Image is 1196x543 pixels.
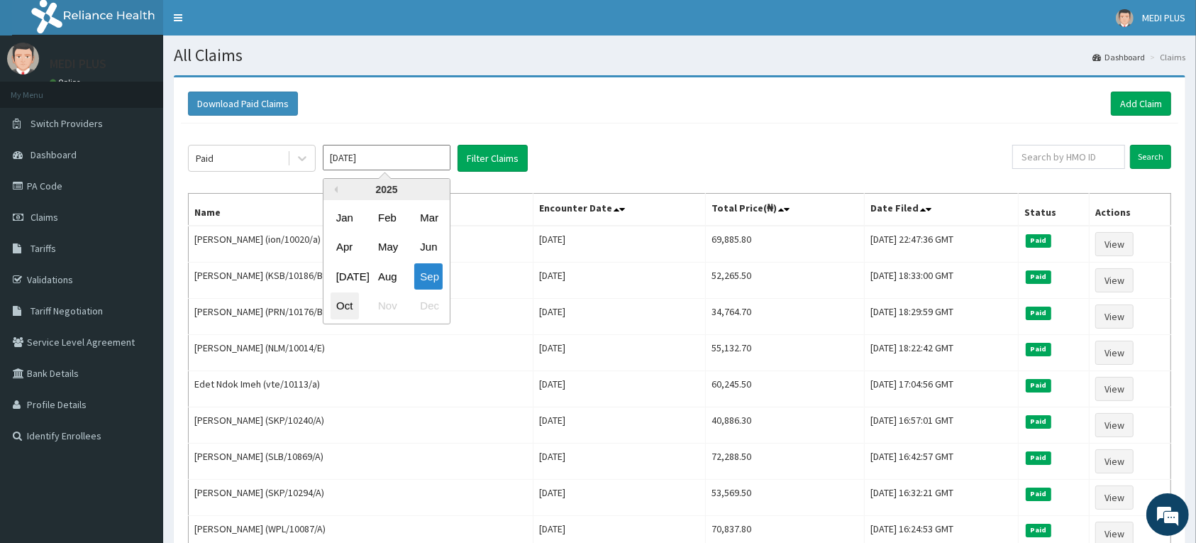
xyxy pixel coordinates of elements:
div: Chat with us now [74,79,238,98]
a: View [1095,232,1134,256]
a: View [1095,377,1134,401]
td: [PERSON_NAME] (SKP/10240/A) [189,407,533,444]
img: d_794563401_company_1708531726252_794563401 [26,71,57,106]
div: Choose October 2025 [331,293,359,319]
span: Paid [1026,415,1051,428]
th: Actions [1090,194,1171,226]
td: 60,245.50 [705,371,865,407]
td: [DATE] 16:57:01 GMT [865,407,1019,444]
div: Minimize live chat window [233,7,267,41]
span: Claims [31,211,58,224]
td: 69,885.80 [705,226,865,263]
span: Switch Providers [31,117,103,130]
button: Previous Year [331,186,338,193]
span: Paid [1026,451,1051,464]
td: [DATE] 16:32:21 GMT [865,480,1019,516]
img: User Image [1116,9,1134,27]
div: Choose May 2025 [372,234,401,260]
td: [DATE] [533,407,705,444]
a: View [1095,305,1134,329]
span: We're online! [82,179,196,322]
th: Total Price(₦) [705,194,865,226]
a: Online [50,77,84,87]
div: Choose September 2025 [414,263,443,290]
a: View [1095,268,1134,292]
td: [DATE] [533,444,705,480]
td: [DATE] [533,299,705,335]
th: Date Filed [865,194,1019,226]
td: [DATE] 17:04:56 GMT [865,371,1019,407]
a: View [1095,413,1134,437]
div: Choose April 2025 [331,234,359,260]
span: Paid [1026,379,1051,392]
div: Paid [196,151,214,165]
td: [DATE] 18:33:00 GMT [865,263,1019,299]
a: View [1095,486,1134,510]
td: [DATE] 22:47:36 GMT [865,226,1019,263]
td: 53,569.50 [705,480,865,516]
td: [DATE] [533,371,705,407]
td: [DATE] [533,263,705,299]
th: Status [1019,194,1090,226]
div: Choose August 2025 [372,263,401,290]
span: Paid [1026,270,1051,283]
th: Name [189,194,533,226]
td: [DATE] 16:42:57 GMT [865,444,1019,480]
td: [DATE] 18:22:42 GMT [865,335,1019,371]
td: [PERSON_NAME] (KSB/10186/B) [189,263,533,299]
input: Search by HMO ID [1012,145,1125,169]
td: [PERSON_NAME] (SLB/10869/A) [189,444,533,480]
div: Choose June 2025 [414,234,443,260]
button: Download Paid Claims [188,92,298,116]
td: [DATE] [533,226,705,263]
td: Edet Ndok Imeh (vte/10113/a) [189,371,533,407]
span: Paid [1026,307,1051,319]
td: 40,886.30 [705,407,865,444]
span: Tariff Negotiation [31,305,103,317]
h1: All Claims [174,46,1185,65]
li: Claims [1146,51,1185,63]
td: [DATE] 18:29:59 GMT [865,299,1019,335]
a: View [1095,341,1134,365]
td: 52,265.50 [705,263,865,299]
div: Choose February 2025 [372,204,401,231]
div: Choose January 2025 [331,204,359,231]
a: View [1095,449,1134,473]
th: Encounter Date [533,194,705,226]
td: 34,764.70 [705,299,865,335]
span: Paid [1026,524,1051,537]
div: Choose March 2025 [414,204,443,231]
td: [PERSON_NAME] (PRN/10176/B) [189,299,533,335]
a: Dashboard [1092,51,1145,63]
td: 72,288.50 [705,444,865,480]
div: month 2025-09 [323,203,450,321]
td: [DATE] [533,335,705,371]
a: Add Claim [1111,92,1171,116]
td: [PERSON_NAME] (NLM/10014/E) [189,335,533,371]
button: Filter Claims [458,145,528,172]
input: Search [1130,145,1171,169]
textarea: Type your message and hit 'Enter' [7,388,270,437]
td: [PERSON_NAME] (ion/10020/a) [189,226,533,263]
td: [PERSON_NAME] (SKP/10294/A) [189,480,533,516]
input: Select Month and Year [323,145,450,170]
span: Paid [1026,343,1051,356]
p: MEDI PLUS [50,57,106,70]
span: MEDI PLUS [1142,11,1185,24]
img: User Image [7,43,39,75]
span: Dashboard [31,148,77,161]
td: 55,132.70 [705,335,865,371]
div: 2025 [323,179,450,200]
span: Tariffs [31,242,56,255]
td: [DATE] [533,480,705,516]
span: Paid [1026,234,1051,247]
span: Paid [1026,488,1051,500]
div: Choose July 2025 [331,263,359,290]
